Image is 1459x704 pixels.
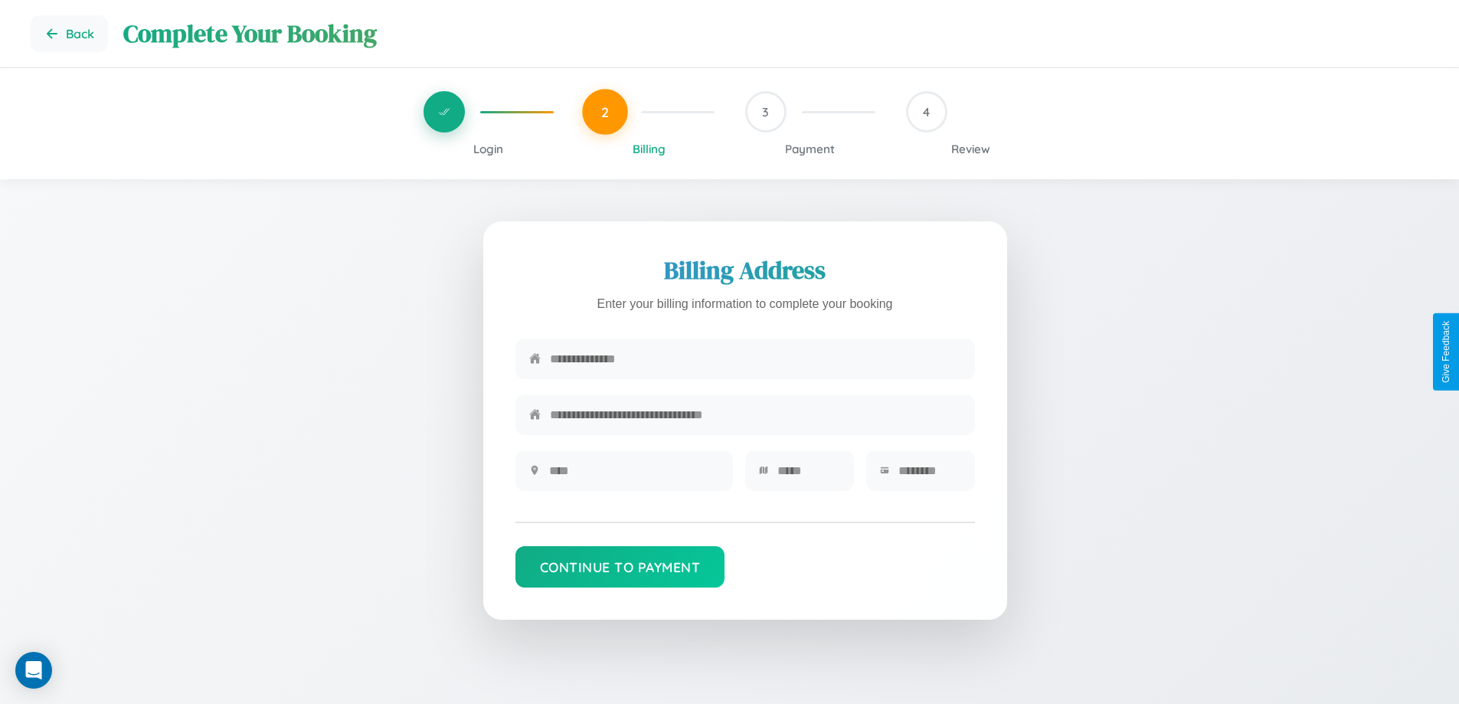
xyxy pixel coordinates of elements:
span: 4 [923,104,930,120]
h2: Billing Address [515,254,975,287]
button: Go back [31,15,108,52]
span: Review [951,142,990,156]
div: Open Intercom Messenger [15,652,52,689]
p: Enter your billing information to complete your booking [515,293,975,316]
h1: Complete Your Booking [123,17,1428,51]
span: Login [473,142,503,156]
div: Give Feedback [1441,321,1451,383]
button: Continue to Payment [515,546,725,588]
span: 3 [762,104,769,120]
span: Payment [785,142,835,156]
span: Billing [633,142,666,156]
span: 2 [601,103,609,120]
